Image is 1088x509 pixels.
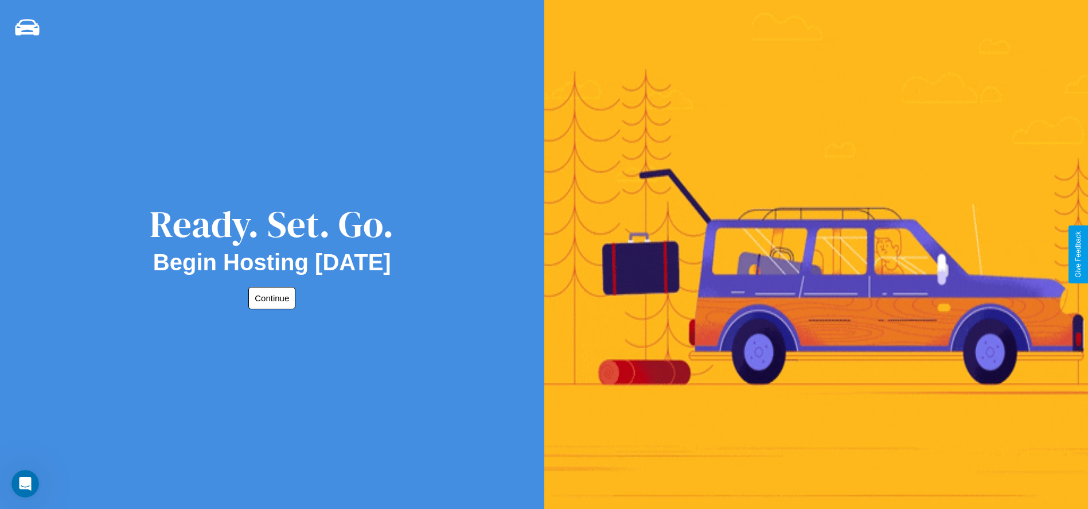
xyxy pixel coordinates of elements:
[150,199,394,250] div: Ready. Set. Go.
[248,287,295,309] button: Continue
[11,470,39,498] iframe: Intercom live chat
[153,250,391,275] h2: Begin Hosting [DATE]
[1074,231,1082,278] div: Give Feedback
